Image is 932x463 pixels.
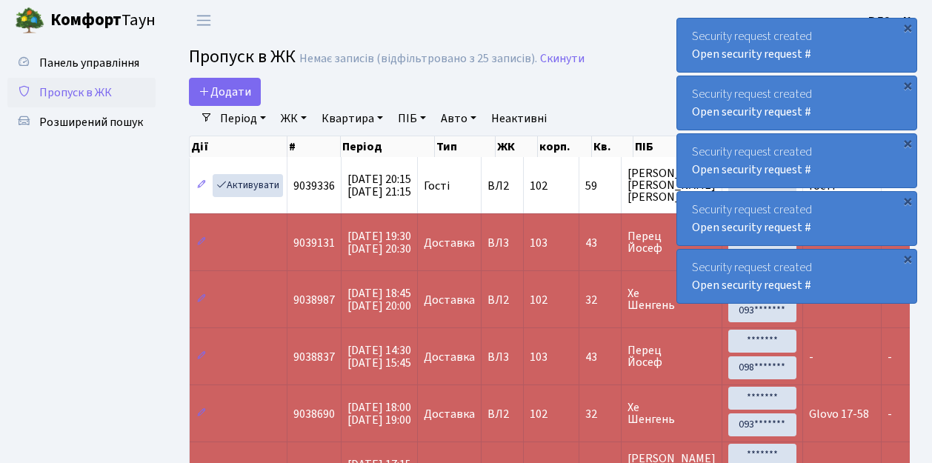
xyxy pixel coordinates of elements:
[585,408,615,420] span: 32
[692,46,811,62] a: Open security request #
[809,406,869,422] span: Glovo 17-58
[190,136,287,157] th: Дії
[39,84,112,101] span: Пропуск в ЖК
[677,76,916,130] div: Security request created
[692,161,811,178] a: Open security request #
[347,228,411,257] span: [DATE] 19:30 [DATE] 20:30
[424,408,475,420] span: Доставка
[50,8,122,32] b: Комфорт
[633,136,738,157] th: ПІБ
[293,406,335,422] span: 9038690
[868,12,914,30] a: ВЛ2 -. К.
[424,237,475,249] span: Доставка
[540,52,585,66] a: Скинути
[392,106,432,131] a: ПІБ
[487,351,517,363] span: ВЛ3
[487,294,517,306] span: ВЛ2
[424,294,475,306] span: Доставка
[293,178,335,194] span: 9039336
[585,237,615,249] span: 43
[347,285,411,314] span: [DATE] 18:45 [DATE] 20:00
[677,250,916,303] div: Security request created
[530,178,547,194] span: 102
[487,408,517,420] span: ВЛ2
[900,136,915,150] div: ×
[628,167,716,203] span: [PERSON_NAME] [PERSON_NAME] [PERSON_NAME]
[39,55,139,71] span: Панель управління
[900,193,915,208] div: ×
[677,19,916,72] div: Security request created
[530,406,547,422] span: 102
[293,292,335,308] span: 9038987
[199,84,251,100] span: Додати
[900,251,915,266] div: ×
[424,180,450,192] span: Гості
[496,136,538,157] th: ЖК
[677,134,916,187] div: Security request created
[7,48,156,78] a: Панель управління
[341,136,435,157] th: Період
[538,136,592,157] th: корп.
[888,349,892,365] span: -
[677,192,916,245] div: Security request created
[275,106,313,131] a: ЖК
[293,235,335,251] span: 9039131
[628,402,716,425] span: Хе Шенгень
[347,399,411,428] span: [DATE] 18:00 [DATE] 19:00
[692,219,811,236] a: Open security request #
[299,52,537,66] div: Немає записів (відфільтровано з 25 записів).
[293,349,335,365] span: 9038837
[628,344,716,368] span: Перец Йосеф
[888,406,892,422] span: -
[692,277,811,293] a: Open security request #
[7,107,156,137] a: Розширений пошук
[530,349,547,365] span: 103
[189,44,296,70] span: Пропуск в ЖК
[185,8,222,33] button: Переключити навігацію
[435,106,482,131] a: Авто
[7,78,156,107] a: Пропуск в ЖК
[435,136,496,157] th: Тип
[592,136,633,157] th: Кв.
[316,106,389,131] a: Квартира
[868,13,914,29] b: ВЛ2 -. К.
[213,174,283,197] a: Активувати
[530,292,547,308] span: 102
[487,180,517,192] span: ВЛ2
[15,6,44,36] img: logo.png
[347,171,411,200] span: [DATE] 20:15 [DATE] 21:15
[900,78,915,93] div: ×
[347,342,411,371] span: [DATE] 14:30 [DATE] 15:45
[585,351,615,363] span: 43
[189,78,261,106] a: Додати
[39,114,143,130] span: Розширений пошук
[585,294,615,306] span: 32
[287,136,341,157] th: #
[487,237,517,249] span: ВЛ3
[424,351,475,363] span: Доставка
[692,104,811,120] a: Open security request #
[585,180,615,192] span: 59
[50,8,156,33] span: Таун
[485,106,553,131] a: Неактивні
[214,106,272,131] a: Період
[809,349,813,365] span: -
[530,235,547,251] span: 103
[628,287,716,311] span: Хе Шенгень
[900,20,915,35] div: ×
[628,230,716,254] span: Перец Йосеф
